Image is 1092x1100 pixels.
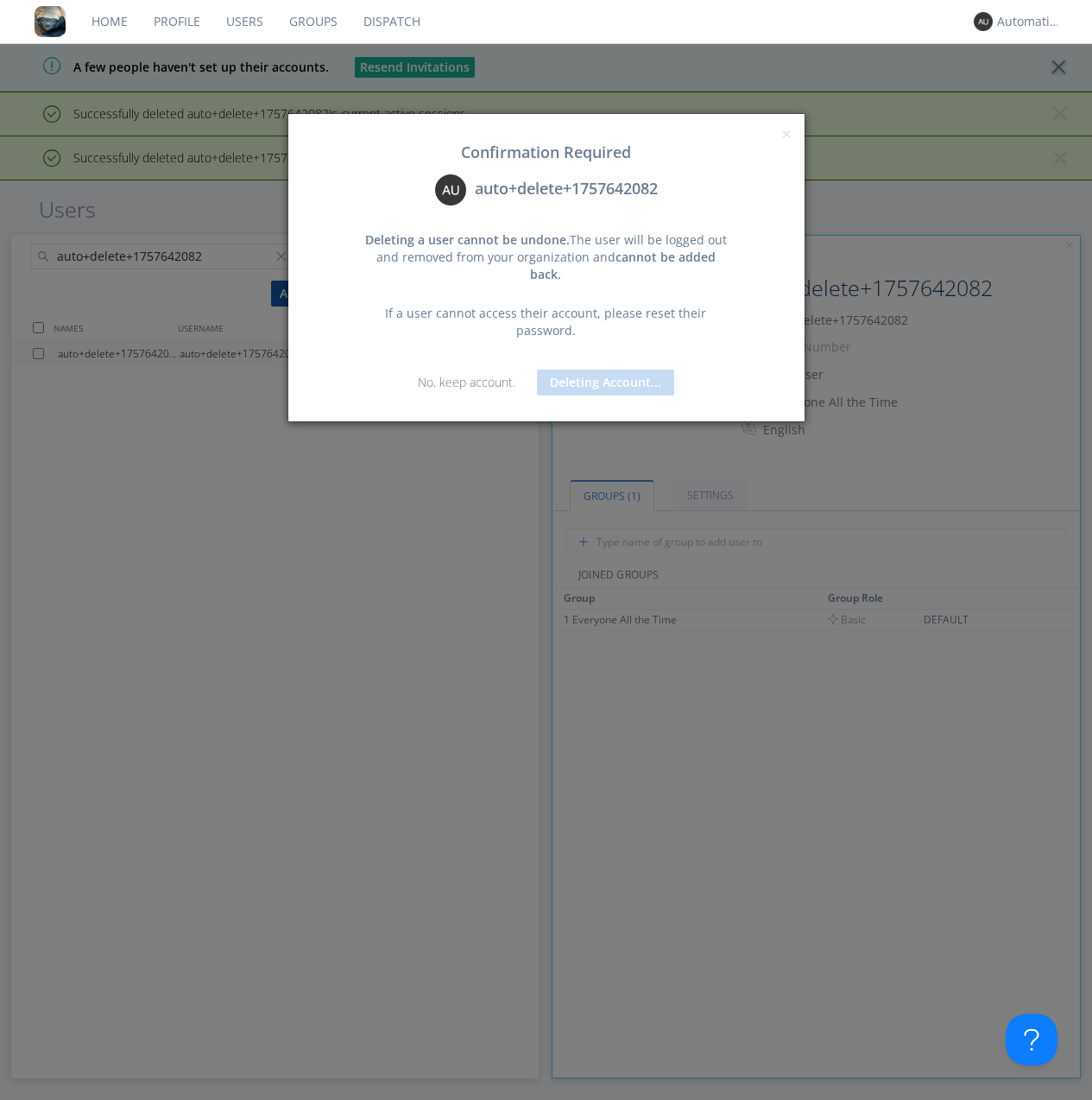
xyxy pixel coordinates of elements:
img: 373638.png [435,174,466,205]
span: Deleting a user cannot be undone. [365,231,570,248]
img: 8ff700cf5bab4eb8a436322861af2272 [35,6,66,37]
div: Automation+0004 [997,13,1062,30]
div: auto+delete+1757642082 [301,174,792,205]
img: 373638.png [974,12,993,31]
div: If a user cannot access their account, please reset their password. [360,305,731,339]
div: The user will be logged out and removed from your organization and [360,231,731,283]
button: Deleting Account... [537,370,674,395]
h3: Confirmation Required [301,144,792,161]
a: No, keep account. [418,374,515,390]
span: cannot be added back. [530,249,716,282]
span: × [781,122,792,146]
